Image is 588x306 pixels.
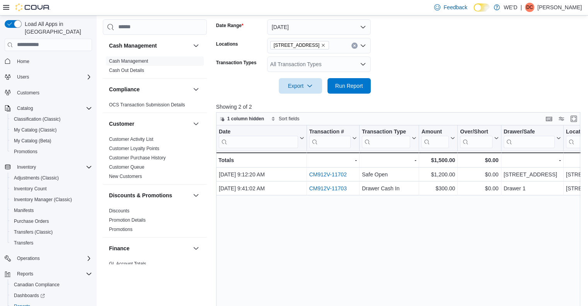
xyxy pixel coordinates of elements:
[279,116,299,122] span: Sort fields
[14,269,36,279] button: Reports
[109,145,159,152] span: Customer Loyalty Points
[17,164,36,170] span: Inventory
[309,128,357,148] button: Transaction #
[15,3,50,11] img: Cova
[270,41,329,50] span: 2400 Dundas St W
[8,279,95,290] button: Canadian Compliance
[109,191,190,199] button: Discounts & Promotions
[327,78,371,94] button: Run Report
[14,127,57,133] span: My Catalog (Classic)
[421,170,455,179] div: $1,200.00
[525,3,534,12] div: David Chu
[14,207,34,214] span: Manifests
[11,195,75,204] a: Inventory Manager (Classic)
[569,114,578,123] button: Enter fullscreen
[109,227,133,232] a: Promotions
[219,184,304,193] div: [DATE] 9:41:02 AM
[362,156,416,165] div: -
[11,280,92,289] span: Canadian Compliance
[14,104,92,113] span: Catalog
[109,42,157,50] h3: Cash Management
[8,227,95,238] button: Transfers (Classic)
[14,138,51,144] span: My Catalog (Beta)
[17,90,39,96] span: Customers
[362,128,410,135] div: Transaction Type
[216,60,256,66] label: Transaction Types
[351,43,358,49] button: Clear input
[14,254,92,263] span: Operations
[14,229,53,235] span: Transfers (Classic)
[14,197,72,203] span: Inventory Manager (Classic)
[14,186,47,192] span: Inventory Count
[14,292,45,299] span: Dashboards
[109,208,130,214] a: Discounts
[109,137,153,142] a: Customer Activity List
[14,149,37,155] span: Promotions
[503,184,561,193] div: Drawer 1
[109,102,185,108] span: OCS Transaction Submission Details
[14,162,39,172] button: Inventory
[11,147,41,156] a: Promotions
[421,128,455,148] button: Amount
[362,128,410,148] div: Transaction Type
[268,114,302,123] button: Sort fields
[11,238,92,248] span: Transfers
[14,104,36,113] button: Catalog
[17,74,29,80] span: Users
[109,164,144,170] a: Customer Queue
[109,155,166,161] a: Customer Purchase History
[216,41,238,47] label: Locations
[11,147,92,156] span: Promotions
[283,78,317,94] span: Export
[14,218,49,224] span: Purchase Orders
[11,291,48,300] a: Dashboards
[460,128,498,148] button: Over/Short
[216,114,267,123] button: 1 column hidden
[109,85,190,93] button: Compliance
[2,268,95,279] button: Reports
[11,184,92,193] span: Inventory Count
[14,88,43,97] a: Customers
[8,216,95,227] button: Purchase Orders
[11,206,92,215] span: Manifests
[2,72,95,82] button: Users
[11,291,92,300] span: Dashboards
[360,43,366,49] button: Open list of options
[109,58,148,64] a: Cash Management
[421,128,449,148] div: Amount
[109,261,146,267] span: GL Account Totals
[362,128,416,148] button: Transaction Type
[109,146,159,151] a: Customer Loyalty Points
[11,227,56,237] a: Transfers (Classic)
[421,128,449,135] div: Amount
[109,191,172,199] h3: Discounts & Promotions
[8,183,95,194] button: Inventory Count
[11,115,92,124] span: Classification (Classic)
[309,171,346,178] a: CM912V-11702
[460,170,498,179] div: $0.00
[309,185,346,191] a: CM912V-11703
[321,43,326,48] button: Remove 2400 Dundas St W from selection in this group
[460,128,492,135] div: Over/Short
[14,254,43,263] button: Operations
[8,173,95,183] button: Adjustments (Classic)
[274,41,320,49] span: [STREET_ADDRESS]
[109,68,144,73] a: Cash Out Details
[227,116,264,122] span: 1 column hidden
[503,128,554,148] div: Drawer/Safe
[503,170,561,179] div: [STREET_ADDRESS]
[8,290,95,301] a: Dashboards
[8,205,95,216] button: Manifests
[17,105,33,111] span: Catalog
[360,61,366,67] button: Open list of options
[14,269,92,279] span: Reports
[109,67,144,74] span: Cash Out Details
[503,128,561,148] button: Drawer/Safe
[109,42,190,50] button: Cash Management
[8,194,95,205] button: Inventory Manager (Classic)
[279,78,322,94] button: Export
[216,103,584,111] p: Showing 2 of 2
